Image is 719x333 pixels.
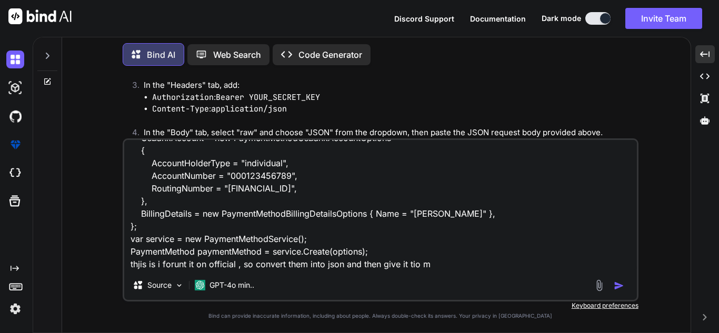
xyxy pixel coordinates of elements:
[147,280,172,290] p: Source
[152,104,209,114] code: Content-Type
[542,13,581,24] span: Dark mode
[123,301,638,310] p: Keyboard preferences
[298,48,362,61] p: Code Generator
[394,13,454,24] button: Discord Support
[147,48,175,61] p: Bind AI
[6,164,24,182] img: cloudideIcon
[152,92,214,103] code: Authorization
[216,92,320,103] code: Bearer YOUR_SECRET_KEY
[209,280,254,290] p: GPT-4o min..
[152,103,636,115] li: :
[6,51,24,68] img: darkChat
[470,14,526,23] span: Documentation
[6,136,24,154] img: premium
[135,79,636,127] li: In the "Headers" tab, add:
[593,279,605,291] img: attachment
[394,14,454,23] span: Discord Support
[213,48,261,61] p: Web Search
[195,280,205,290] img: GPT-4o mini
[6,107,24,125] img: githubDark
[123,312,638,320] p: Bind can provide inaccurate information, including about people. Always double-check its answers....
[625,8,702,29] button: Invite Team
[175,281,184,290] img: Pick Models
[211,104,287,114] code: application/json
[135,127,636,142] li: In the "Body" tab, select "raw" and choose "JSON" from the dropdown, then paste the JSON request ...
[470,13,526,24] button: Documentation
[6,300,24,318] img: settings
[614,280,624,291] img: icon
[124,140,637,270] textarea: StripeConfiguration.ApiKey = "sk_test_51SABpKFHNlATR88GDs8vOzGU5NtBAdTheriA7VRZjGTEBMCOVD6iVAPF8Z...
[152,92,636,104] li: :
[6,79,24,97] img: darkAi-studio
[8,8,72,24] img: Bind AI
